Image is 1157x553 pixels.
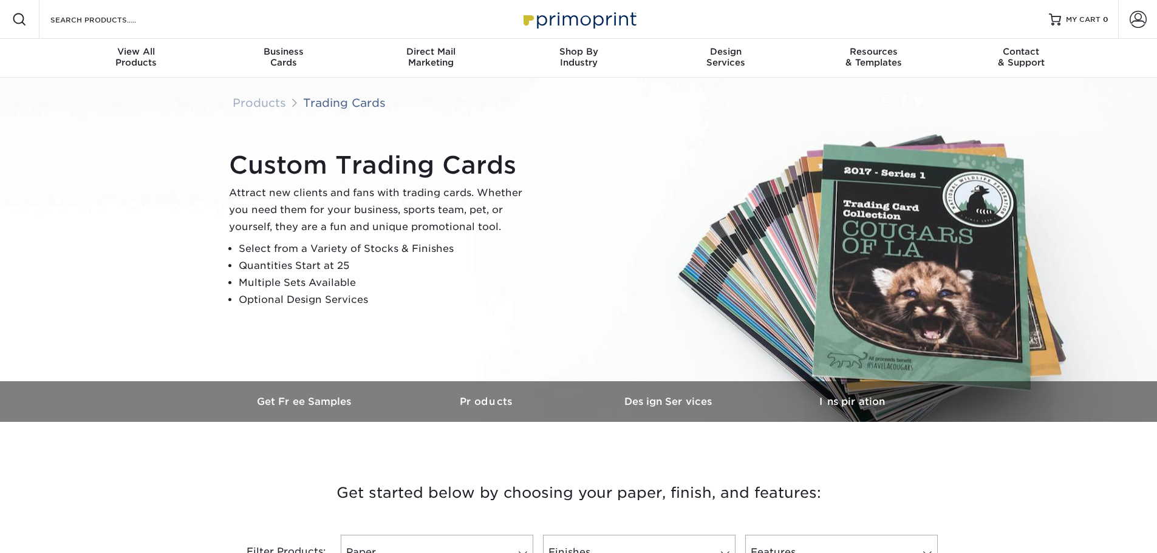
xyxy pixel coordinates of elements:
[63,39,210,78] a: View AllProducts
[214,381,397,422] a: Get Free Samples
[229,185,533,236] p: Attract new clients and fans with trading cards. Whether you need them for your business, sports ...
[239,274,533,291] li: Multiple Sets Available
[505,39,652,78] a: Shop ByIndustry
[49,12,168,27] input: SEARCH PRODUCTS.....
[579,381,761,422] a: Design Services
[761,396,943,407] h3: Inspiration
[397,396,579,407] h3: Products
[63,46,210,68] div: Products
[210,46,357,68] div: Cards
[800,46,947,57] span: Resources
[357,46,505,68] div: Marketing
[800,46,947,68] div: & Templates
[397,381,579,422] a: Products
[224,466,934,520] h3: Get started below by choosing your paper, finish, and features:
[947,46,1095,68] div: & Support
[579,396,761,407] h3: Design Services
[303,96,386,109] a: Trading Cards
[947,46,1095,57] span: Contact
[210,39,357,78] a: BusinessCards
[239,240,533,257] li: Select from a Variety of Stocks & Finishes
[652,39,800,78] a: DesignServices
[229,151,533,180] h1: Custom Trading Cards
[505,46,652,68] div: Industry
[518,6,640,32] img: Primoprint
[63,46,210,57] span: View All
[652,46,800,68] div: Services
[1066,15,1101,25] span: MY CART
[947,39,1095,78] a: Contact& Support
[800,39,947,78] a: Resources& Templates
[652,46,800,57] span: Design
[505,46,652,57] span: Shop By
[239,257,533,274] li: Quantities Start at 25
[1103,15,1108,24] span: 0
[233,96,286,109] a: Products
[214,396,397,407] h3: Get Free Samples
[239,291,533,308] li: Optional Design Services
[761,381,943,422] a: Inspiration
[357,46,505,57] span: Direct Mail
[357,39,505,78] a: Direct MailMarketing
[210,46,357,57] span: Business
